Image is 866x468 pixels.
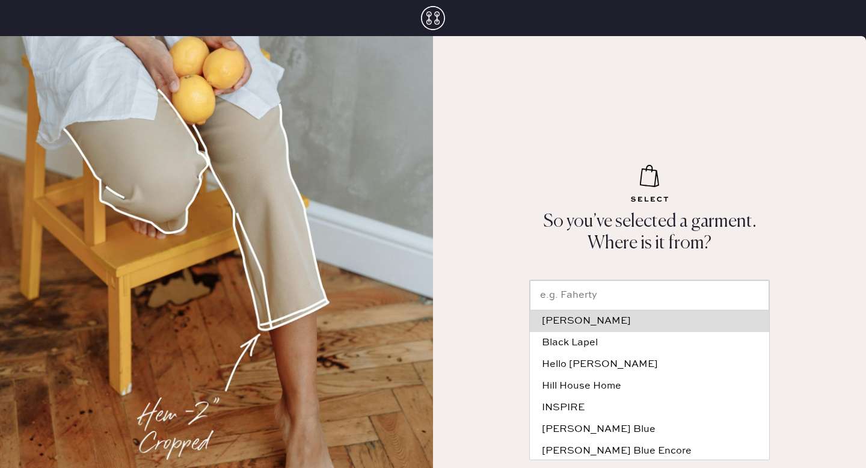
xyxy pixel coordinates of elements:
[542,403,757,413] div: INSPIRE
[523,211,776,254] p: So you’ve selected a garment. Where is it from?
[542,446,757,456] div: [PERSON_NAME] Blue Encore
[542,360,757,369] div: Hello [PERSON_NAME]
[542,425,757,434] div: [PERSON_NAME] Blue
[542,381,757,391] div: Hill House Home
[542,338,757,348] div: Black Lapel
[621,165,678,205] img: 29f81abb-8b67-4310-9eda-47f93fc590c9_select.svg
[542,316,757,326] div: [PERSON_NAME]
[530,280,769,310] input: e.g. Faherty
